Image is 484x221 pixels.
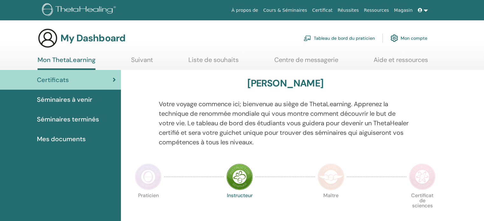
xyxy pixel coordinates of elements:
img: Practitioner [135,163,162,190]
p: Instructeur [226,193,253,220]
a: Réussites [335,4,361,16]
a: Suivant [131,56,153,68]
a: Centre de messagerie [274,56,338,68]
span: Certificats [37,75,69,85]
p: Praticien [135,193,162,220]
a: À propos de [229,4,261,16]
a: Mon ThetaLearning [38,56,95,70]
img: logo.png [42,3,118,17]
img: Instructor [226,163,253,190]
p: Votre voyage commence ici; bienvenue au siège de ThetaLearning. Apprenez la technique de renommée... [159,99,412,147]
span: Séminaires terminés [37,114,99,124]
a: Magasin [391,4,415,16]
h3: My Dashboard [60,32,125,44]
a: Cours & Séminaires [261,4,310,16]
img: chalkboard-teacher.svg [304,35,311,41]
p: Certificat de sciences [409,193,436,220]
img: generic-user-icon.jpg [38,28,58,48]
h3: [PERSON_NAME] [247,78,323,89]
a: Tableau de bord du praticien [304,31,375,45]
img: Certificate of Science [409,163,436,190]
p: Maître [318,193,344,220]
span: Séminaires à venir [37,95,92,104]
img: cog.svg [390,33,398,44]
a: Ressources [361,4,392,16]
a: Mon compte [390,31,427,45]
img: Master [318,163,344,190]
a: Liste de souhaits [188,56,239,68]
a: Aide et ressources [374,56,428,68]
a: Certificat [310,4,335,16]
span: Mes documents [37,134,86,144]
